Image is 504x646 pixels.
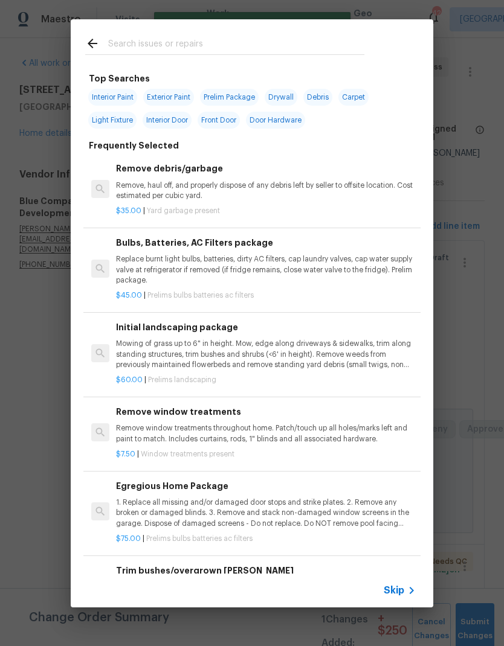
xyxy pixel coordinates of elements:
h6: Frequently Selected [89,139,179,152]
p: | [116,290,416,301]
span: Drywall [265,89,297,106]
span: Door Hardware [246,112,305,129]
h6: Egregious Home Package [116,479,416,493]
span: Carpet [338,89,369,106]
p: 1. Replace all missing and/or damaged door stops and strike plates. 2. Remove any broken or damag... [116,497,416,528]
span: Exterior Paint [143,89,194,106]
span: Front Door [198,112,240,129]
span: Debris [303,89,332,106]
p: | [116,206,416,216]
span: $7.50 [116,450,135,458]
span: Yard garbage present [147,207,220,214]
p: Remove, haul off, and properly dispose of any debris left by seller to offsite location. Cost est... [116,181,416,201]
span: $45.00 [116,292,142,299]
span: Prelims bulbs batteries ac filters [147,292,254,299]
h6: Top Searches [89,72,150,85]
span: $75.00 [116,535,141,542]
span: Window treatments present [141,450,234,458]
p: Mowing of grass up to 6" in height. Mow, edge along driveways & sidewalks, trim along standing st... [116,339,416,369]
span: Prelims landscaping [148,376,216,383]
h6: Remove debris/garbage [116,162,416,175]
input: Search issues or repairs [108,36,364,54]
span: Interior Paint [88,89,137,106]
p: Remove window treatments throughout home. Patch/touch up all holes/marks left and paint to match.... [116,423,416,444]
h6: Trim bushes/overgrown [PERSON_NAME] [116,564,416,577]
p: Replace burnt light bulbs, batteries, dirty AC filters, cap laundry valves, cap water supply valv... [116,254,416,285]
span: $60.00 [116,376,143,383]
h6: Bulbs, Batteries, AC Filters package [116,236,416,249]
span: Light Fixture [88,112,137,129]
p: | [116,534,416,544]
span: $35.00 [116,207,141,214]
span: Prelims bulbs batteries ac filters [146,535,253,542]
p: | [116,375,416,385]
span: Skip [384,584,404,596]
h6: Remove window treatments [116,405,416,418]
p: | [116,449,416,459]
span: Interior Door [143,112,192,129]
span: Prelim Package [200,89,259,106]
h6: Initial landscaping package [116,321,416,334]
